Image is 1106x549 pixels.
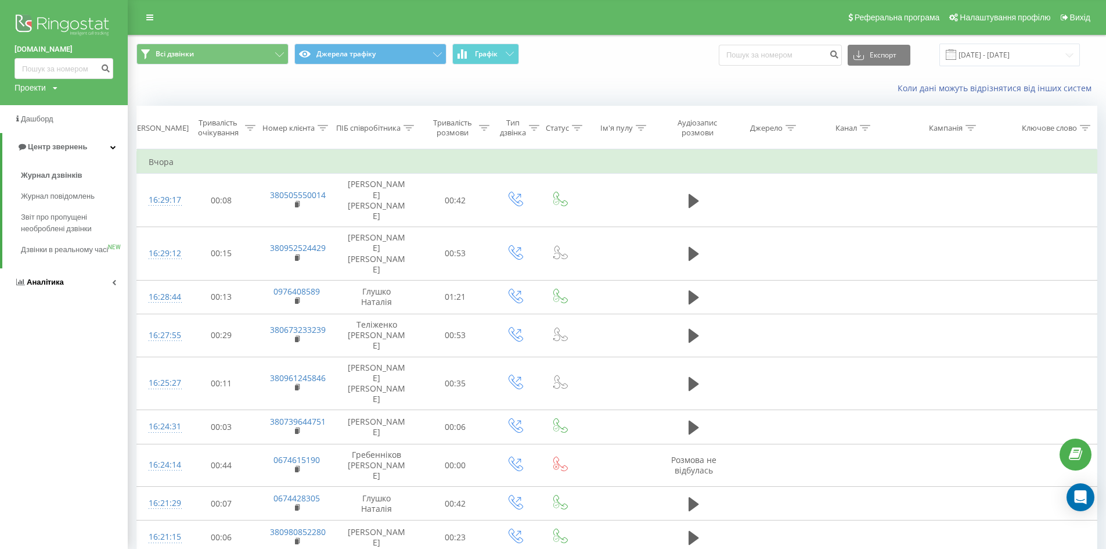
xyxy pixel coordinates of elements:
div: 16:21:29 [149,492,172,515]
div: 16:29:17 [149,189,172,211]
td: 00:07 [184,487,258,521]
td: Гребенніков [PERSON_NAME] [335,444,418,487]
td: 00:08 [184,174,258,227]
td: [PERSON_NAME] [335,410,418,444]
a: Коли дані можуть відрізнятися вiд інших систем [898,82,1097,94]
button: Графік [452,44,519,64]
a: 0674615190 [273,454,320,465]
div: [PERSON_NAME] [130,123,189,133]
a: 380961245846 [270,372,326,383]
span: Всі дзвінки [156,49,194,59]
a: Дзвінки в реальному часіNEW [21,239,128,260]
td: 00:03 [184,410,258,444]
div: Проекти [15,82,46,94]
a: Звіт про пропущені необроблені дзвінки [21,207,128,239]
input: Пошук за номером [15,58,113,79]
td: [PERSON_NAME] [PERSON_NAME] [335,357,418,410]
img: Ringostat logo [15,12,113,41]
div: Джерело [750,123,783,133]
div: Open Intercom Messenger [1067,483,1094,511]
div: Номер клієнта [262,123,315,133]
td: 00:53 [418,314,492,357]
td: Теліженко [PERSON_NAME] [335,314,418,357]
div: 16:24:31 [149,415,172,438]
td: 00:44 [184,444,258,487]
td: Глушко Наталія [335,280,418,314]
button: Експорт [848,45,910,66]
a: 380952524429 [270,242,326,253]
span: Журнал дзвінків [21,170,82,181]
div: 16:28:44 [149,286,172,308]
span: Вихід [1070,13,1090,22]
a: 380980852280 [270,526,326,537]
span: Налаштування профілю [960,13,1050,22]
span: Графік [475,50,498,58]
span: Звіт про пропущені необроблені дзвінки [21,211,122,235]
button: Джерела трафіку [294,44,446,64]
td: 00:35 [418,357,492,410]
td: 00:15 [184,227,258,281]
div: Тип дзвінка [500,118,526,138]
a: 380673233239 [270,324,326,335]
span: Розмова не відбулась [671,454,716,476]
span: Аналiтика [27,278,64,286]
div: 16:29:12 [149,242,172,265]
span: Дзвінки в реальному часі [21,244,108,256]
div: Тривалість очікування [194,118,242,138]
div: ПІБ співробітника [336,123,401,133]
div: 16:25:27 [149,372,172,394]
span: Дашборд [21,114,53,123]
div: Тривалість розмови [428,118,476,138]
a: Журнал повідомлень [21,186,128,207]
td: Вчора [137,150,1097,174]
span: Реферальна програма [855,13,940,22]
td: 00:13 [184,280,258,314]
td: Глушко Наталія [335,487,418,521]
button: Всі дзвінки [136,44,289,64]
a: [DOMAIN_NAME] [15,44,113,55]
span: Центр звернень [28,142,87,151]
a: 0976408589 [273,286,320,297]
a: Центр звернень [2,133,128,161]
div: Канал [835,123,857,133]
div: Ключове слово [1022,123,1077,133]
td: 00:00 [418,444,492,487]
input: Пошук за номером [719,45,842,66]
td: 00:42 [418,487,492,521]
td: [PERSON_NAME] [PERSON_NAME] [335,227,418,281]
td: 01:21 [418,280,492,314]
div: 16:24:14 [149,454,172,476]
div: Ім'я пулу [600,123,633,133]
div: Статус [546,123,569,133]
a: Журнал дзвінків [21,165,128,186]
div: 16:21:15 [149,526,172,548]
span: Журнал повідомлень [21,191,95,202]
a: 380505550014 [270,189,326,200]
a: 0674428305 [273,493,320,504]
td: 00:29 [184,314,258,357]
a: 380739644751 [270,416,326,427]
div: Аудіозапис розмови [669,118,727,138]
td: 00:53 [418,227,492,281]
td: 00:11 [184,357,258,410]
td: 00:06 [418,410,492,444]
div: Кампанія [929,123,963,133]
td: 00:42 [418,174,492,227]
td: [PERSON_NAME] [PERSON_NAME] [335,174,418,227]
div: 16:27:55 [149,324,172,347]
